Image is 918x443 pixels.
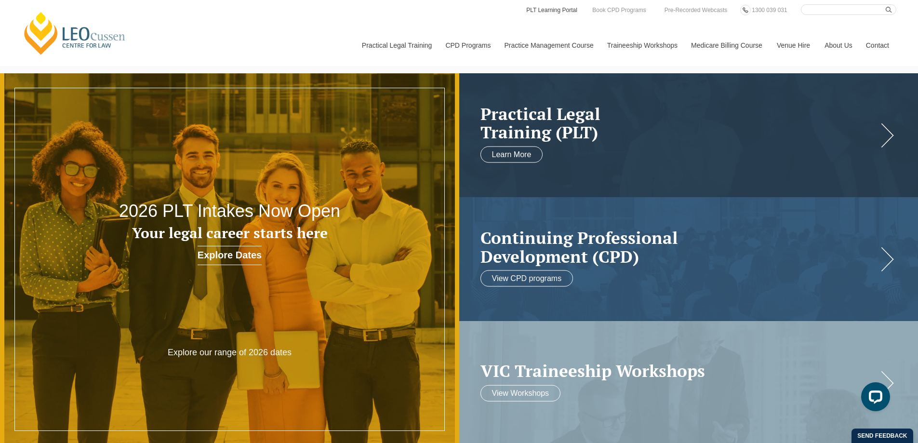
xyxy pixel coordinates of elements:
[662,5,730,15] a: Pre-Recorded Webcasts
[138,347,321,358] p: Explore our range of 2026 dates
[817,25,859,66] a: About Us
[770,25,817,66] a: Venue Hire
[480,228,878,266] h2: Continuing Professional Development (CPD)
[22,11,128,56] a: [PERSON_NAME] Centre for Law
[480,385,561,401] a: View Workshops
[438,25,497,66] a: CPD Programs
[525,5,578,15] a: PLT Learning Portal
[198,246,262,265] a: Explore Dates
[853,378,894,419] iframe: LiveChat chat widget
[92,225,368,241] h3: Your legal career starts here
[480,362,878,380] a: VIC Traineeship Workshops
[684,25,770,66] a: Medicare Billing Course
[92,201,368,221] h2: 2026 PLT Intakes Now Open
[749,5,789,15] a: 1300 039 031
[355,25,439,66] a: Practical Legal Training
[480,228,878,266] a: Continuing ProfessionalDevelopment (CPD)
[480,270,573,287] a: View CPD programs
[600,25,684,66] a: Traineeship Workshops
[480,104,878,141] h2: Practical Legal Training (PLT)
[480,104,878,141] a: Practical LegalTraining (PLT)
[590,5,648,15] a: Book CPD Programs
[859,25,896,66] a: Contact
[752,7,787,13] span: 1300 039 031
[497,25,600,66] a: Practice Management Course
[480,146,543,162] a: Learn More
